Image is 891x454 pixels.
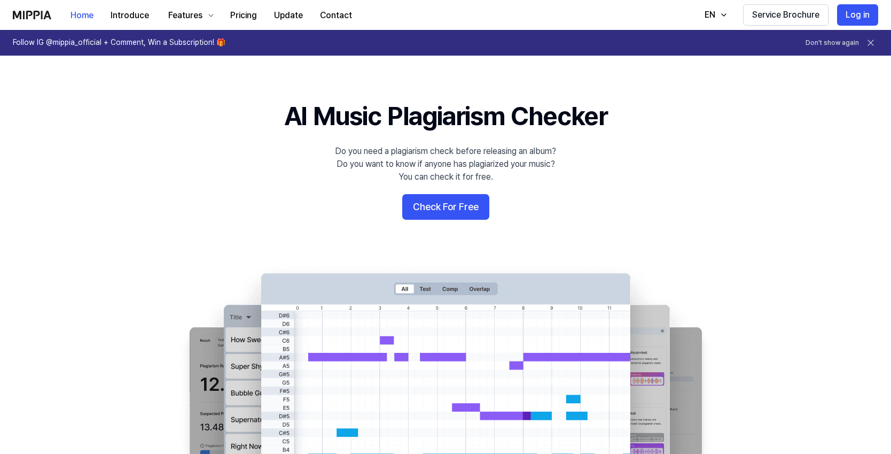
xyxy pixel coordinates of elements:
button: Features [158,5,222,26]
button: Don't show again [806,39,859,48]
button: Update [265,5,311,26]
button: Contact [311,5,361,26]
button: Check For Free [402,194,489,220]
div: EN [702,9,717,21]
button: Pricing [222,5,265,26]
h1: AI Music Plagiarism Checker [284,98,607,134]
img: logo [13,11,51,19]
button: Introduce [102,5,158,26]
a: Home [62,1,102,30]
a: Update [265,1,311,30]
button: Home [62,5,102,26]
div: Features [166,9,205,22]
button: EN [694,4,734,26]
h1: Follow IG @mippia_official + Comment, Win a Subscription! 🎁 [13,37,225,48]
div: Do you need a plagiarism check before releasing an album? Do you want to know if anyone has plagi... [335,145,556,183]
button: Service Brochure [743,4,829,26]
button: Log in [837,4,878,26]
